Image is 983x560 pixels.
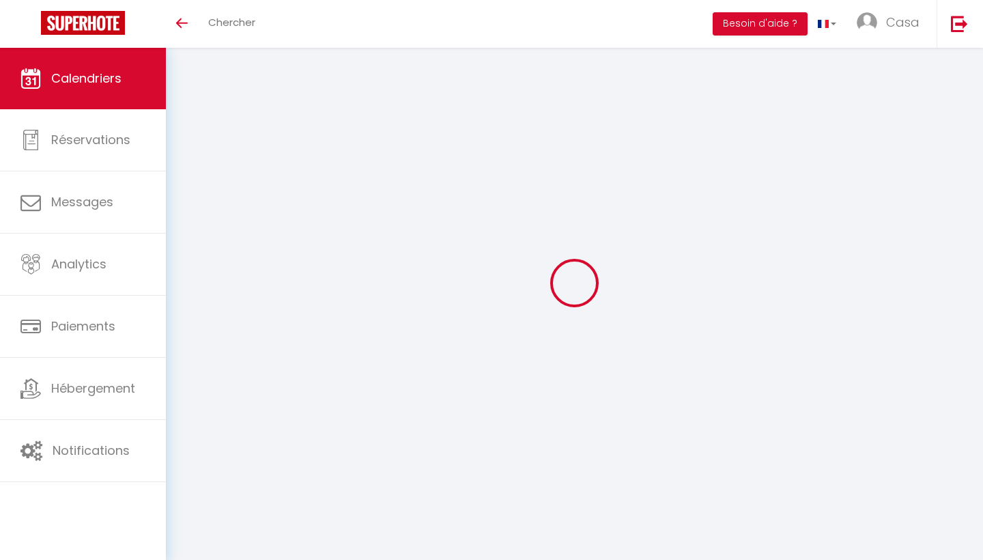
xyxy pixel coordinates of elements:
[951,15,968,32] img: logout
[53,442,130,459] span: Notifications
[51,193,113,210] span: Messages
[51,380,135,397] span: Hébergement
[857,12,877,33] img: ...
[51,70,122,87] span: Calendriers
[51,255,106,272] span: Analytics
[41,11,125,35] img: Super Booking
[51,318,115,335] span: Paiements
[713,12,808,36] button: Besoin d'aide ?
[208,15,255,29] span: Chercher
[51,131,130,148] span: Réservations
[886,14,920,31] span: Casa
